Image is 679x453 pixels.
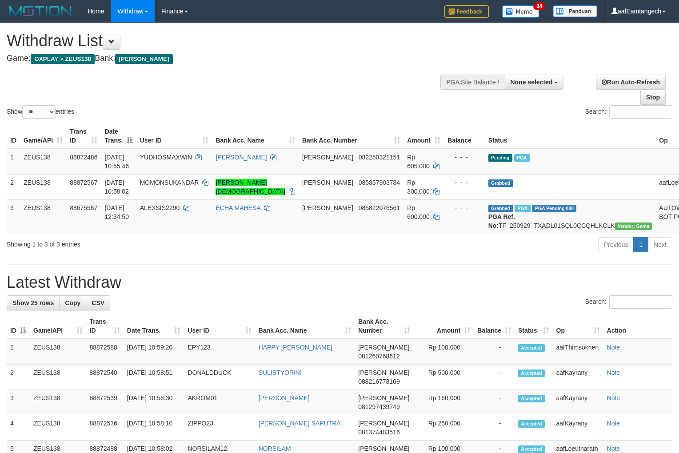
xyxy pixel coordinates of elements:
[140,154,192,161] span: YUDHOSMAXWIN
[609,105,672,119] input: Search:
[607,344,620,351] a: Note
[7,415,30,441] td: 4
[70,154,97,161] span: 88872486
[7,149,20,175] td: 1
[124,314,184,339] th: Date Trans.: activate to sort column ascending
[474,415,515,441] td: -
[609,295,672,309] input: Search:
[86,390,124,415] td: 88872539
[70,179,97,186] span: 88872567
[615,223,652,230] span: Vendor URL: https://trx31.1velocity.biz
[65,299,80,306] span: Copy
[648,237,672,252] a: Next
[86,365,124,390] td: 88872540
[124,365,184,390] td: [DATE] 10:58:51
[359,204,400,211] span: Copy 085822076561 to clipboard
[104,154,129,170] span: [DATE] 10:55:46
[101,123,136,149] th: Date Trans.: activate to sort column descending
[259,344,332,351] a: HAPPY [PERSON_NAME]
[447,178,481,187] div: - - -
[553,5,597,17] img: panduan.png
[532,205,577,212] span: PGA Pending
[259,394,310,401] a: [PERSON_NAME]
[259,420,341,427] a: [PERSON_NAME] SAPUTRA
[86,415,124,441] td: 88872536
[603,314,672,339] th: Action
[259,445,291,452] a: NORSILAM
[30,339,86,365] td: ZEUS138
[7,32,444,50] h1: Withdraw List
[86,295,110,310] a: CSV
[184,339,255,365] td: EPY123
[115,54,172,64] span: [PERSON_NAME]
[518,445,545,453] span: Accepted
[7,274,672,291] h1: Latest Withdraw
[553,314,603,339] th: Op: activate to sort column ascending
[7,314,30,339] th: ID: activate to sort column descending
[474,390,515,415] td: -
[607,445,620,452] a: Note
[596,75,666,90] a: Run Auto-Refresh
[358,429,399,436] span: Copy 081374483516 to clipboard
[518,370,545,377] span: Accepted
[7,4,74,18] img: MOTION_logo.png
[302,154,353,161] span: [PERSON_NAME]
[7,339,30,365] td: 1
[136,123,212,149] th: User ID: activate to sort column ascending
[7,390,30,415] td: 3
[533,2,545,10] span: 34
[407,154,430,170] span: Rp 605.000
[70,204,97,211] span: 88675587
[104,204,129,220] span: [DATE] 12:34:50
[31,54,95,64] span: OXPLAY > ZEUS138
[488,213,515,229] b: PGA Ref. No:
[358,445,409,452] span: [PERSON_NAME]
[518,395,545,402] span: Accepted
[20,199,66,234] td: ZEUS138
[502,5,539,18] img: Button%20Memo.svg
[414,365,474,390] td: Rp 500,000
[358,378,399,385] span: Copy 088216778169 to clipboard
[633,237,648,252] a: 1
[488,205,513,212] span: Grabbed
[358,403,399,410] span: Copy 081297439749 to clipboard
[7,295,60,310] a: Show 25 rows
[447,203,481,212] div: - - -
[7,199,20,234] td: 3
[553,415,603,441] td: aafKayrany
[7,365,30,390] td: 2
[124,415,184,441] td: [DATE] 10:58:10
[358,353,399,360] span: Copy 081260768612 to clipboard
[216,154,267,161] a: [PERSON_NAME]
[607,420,620,427] a: Note
[140,204,180,211] span: ALEXSIS2290
[299,123,403,149] th: Bank Acc. Number: activate to sort column ascending
[485,123,656,149] th: Status
[607,369,620,376] a: Note
[7,105,74,119] label: Show entries
[514,154,530,162] span: Marked by aafanarl
[184,314,255,339] th: User ID: activate to sort column ascending
[216,179,285,195] a: [PERSON_NAME][DEMOGRAPHIC_DATA]
[86,339,124,365] td: 88872588
[184,390,255,415] td: AKROM01
[355,314,414,339] th: Bank Acc. Number: activate to sort column ascending
[124,390,184,415] td: [DATE] 10:58:30
[518,344,545,352] span: Accepted
[255,314,355,339] th: Bank Acc. Name: activate to sort column ascending
[20,123,66,149] th: Game/API: activate to sort column ascending
[216,204,260,211] a: ECHA MAHESA
[212,123,298,149] th: Bank Acc. Name: activate to sort column ascending
[259,369,302,376] a: SULISTYORINI
[414,390,474,415] td: Rp 160,000
[515,205,530,212] span: Marked by aafpengsreynich
[30,415,86,441] td: ZEUS138
[474,314,515,339] th: Balance: activate to sort column ascending
[7,174,20,199] td: 2
[86,314,124,339] th: Trans ID: activate to sort column ascending
[358,420,409,427] span: [PERSON_NAME]
[515,314,552,339] th: Status: activate to sort column ascending
[7,123,20,149] th: ID
[59,295,86,310] a: Copy
[505,75,564,90] button: None selected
